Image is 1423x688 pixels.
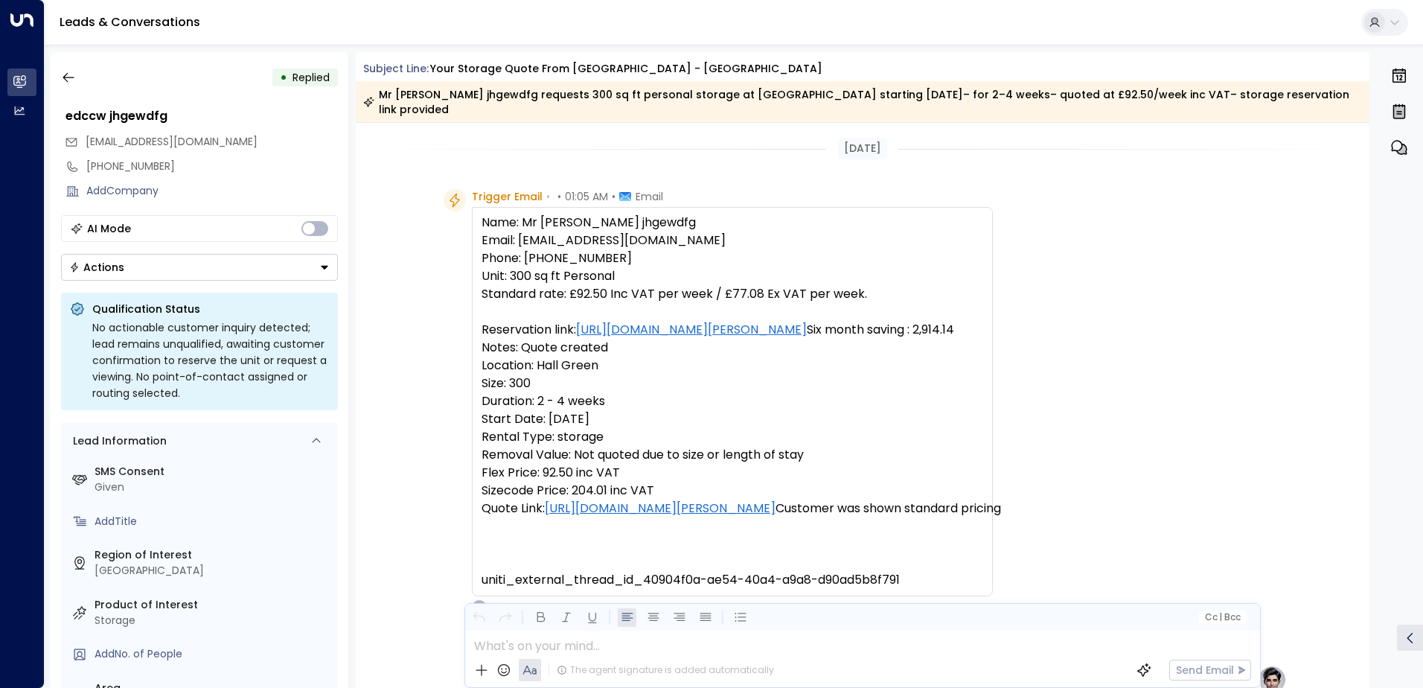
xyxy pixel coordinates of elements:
[496,608,514,627] button: Redo
[61,254,338,281] button: Actions
[557,663,774,677] div: The agent signature is added automatically
[472,189,543,204] span: Trigger Email
[612,189,615,204] span: •
[1198,611,1246,625] button: Cc|Bcc
[472,599,487,614] div: O
[61,254,338,281] div: Button group with a nested menu
[92,302,329,316] p: Qualification Status
[1204,612,1240,622] span: Cc Bcc
[95,464,332,480] label: SMS Consent
[576,321,807,339] a: [URL][DOMAIN_NAME][PERSON_NAME]
[545,500,776,517] a: [URL][DOMAIN_NAME][PERSON_NAME]
[86,134,258,149] span: [EMAIL_ADDRESS][DOMAIN_NAME]
[292,70,330,85] span: Replied
[92,319,329,401] div: No actionable customer inquiry detected; lead remains unqualified, awaiting customer confirmation...
[95,646,332,662] div: AddNo. of People
[95,597,332,613] label: Product of Interest
[838,138,887,159] div: [DATE]
[69,261,124,274] div: Actions
[470,608,488,627] button: Undo
[87,221,131,236] div: AI Mode
[546,189,550,204] span: •
[86,134,258,150] span: ehfdvbnht@gmail.com
[280,64,287,91] div: •
[65,107,338,125] div: edccw jhgewdfg
[68,433,167,449] div: Lead Information
[363,61,429,76] span: Subject Line:
[1219,612,1222,622] span: |
[430,61,822,77] div: Your storage quote from [GEOGRAPHIC_DATA] - [GEOGRAPHIC_DATA]
[557,189,561,204] span: •
[95,514,332,529] div: AddTitle
[86,159,338,174] div: [PHONE_NUMBER]
[95,563,332,579] div: [GEOGRAPHIC_DATA]
[95,613,332,628] div: Storage
[636,189,663,204] span: Email
[86,183,338,199] div: AddCompany
[482,214,983,589] pre: Name: Mr [PERSON_NAME] jhgewdfg Email: [EMAIL_ADDRESS][DOMAIN_NAME] Phone: [PHONE_NUMBER] Unit: 3...
[95,480,332,495] div: Given
[60,13,200,31] a: Leads & Conversations
[565,189,608,204] span: 01:05 AM
[95,547,332,563] label: Region of Interest
[363,87,1361,117] div: Mr [PERSON_NAME] jhgewdfg requests 300 sq ft personal storage at [GEOGRAPHIC_DATA] starting [DATE...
